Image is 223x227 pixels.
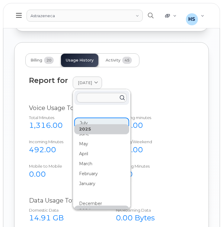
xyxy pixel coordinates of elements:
div: January [74,179,129,189]
div: 2024 [74,206,129,216]
div: 1,316.00 [29,120,103,131]
a: [DATE] [73,77,102,89]
div: Data Usage Total $0.00 [29,196,194,205]
div: December [74,199,129,209]
div: Incoming Minutes [29,139,103,145]
div: 0.00 [29,169,103,179]
span: Activity [106,58,120,63]
div: 492.00 [29,145,103,155]
div: March [74,159,129,169]
span: HS [188,16,195,23]
div: Quicklinks [161,10,180,22]
a: Astrazeneca [27,10,143,22]
div: 0.00 Bytes [116,213,190,223]
span: 20 [44,57,54,64]
div: 0.00 [116,169,190,179]
div: Outgoing minutes [116,115,190,121]
div: 337.00 [116,145,190,155]
div: Domestic Data [29,207,103,213]
div: Report for [29,76,68,84]
div: Voice Usage Total $0.00 [29,104,194,112]
div: Total Minutes [29,115,103,121]
div: June [74,129,129,139]
span: Billing [30,58,42,63]
div: 2025 [74,124,129,134]
div: 258.00 [116,120,190,131]
div: Holli Stinnissen [182,10,209,22]
div: Evening/Weekend [116,139,190,145]
div: NA Roaming Data [116,207,190,213]
div: May [74,139,129,149]
div: Roaming Minutes [116,163,190,169]
div: 14.91 GB [29,213,103,223]
span: 45 [122,57,132,64]
span: [DATE] [78,80,92,86]
div: Mobile to Mobile [29,163,103,169]
div: February [74,169,129,179]
div: April [74,149,129,159]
